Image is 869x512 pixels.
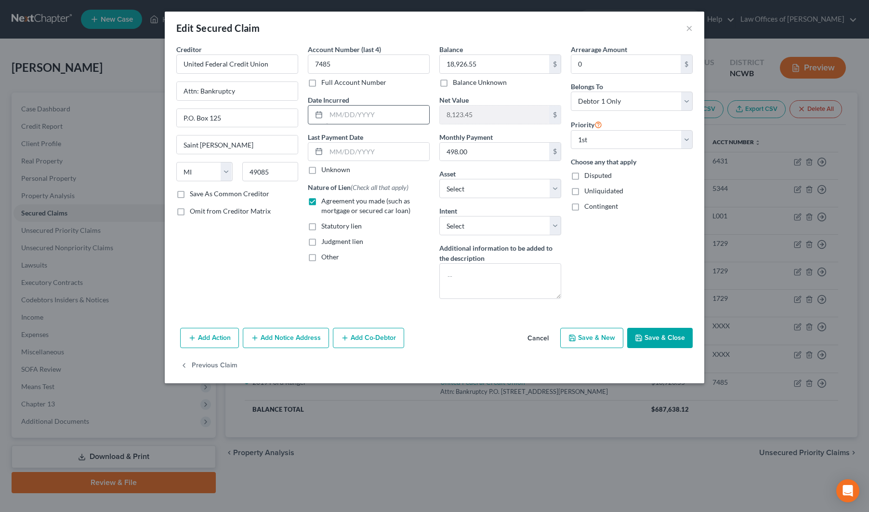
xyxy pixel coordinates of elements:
input: 0.00 [440,143,549,161]
label: Balance [439,44,463,54]
label: Additional information to be added to the description [439,243,561,263]
label: Account Number (last 4) [308,44,381,54]
label: Choose any that apply [571,157,693,167]
label: Arrearage Amount [571,44,627,54]
span: Omit from Creditor Matrix [190,207,271,215]
span: Judgment lien [321,237,363,245]
input: Apt, Suite, etc... [177,109,298,127]
label: Balance Unknown [453,78,507,87]
span: Creditor [176,45,202,54]
button: × [686,22,693,34]
span: Disputed [584,171,612,179]
input: 0.00 [440,106,549,124]
span: Contingent [584,202,618,210]
div: $ [681,55,692,73]
input: Enter zip... [242,162,299,181]
label: Intent [439,206,457,216]
label: Net Value [439,95,469,105]
input: XXXX [308,54,430,74]
button: Add Action [180,328,239,348]
div: Open Intercom Messenger [836,479,859,502]
span: (Check all that apply) [351,183,408,191]
label: Unknown [321,165,350,175]
div: $ [549,143,561,161]
input: MM/DD/YYYY [326,143,429,161]
label: Save As Common Creditor [190,189,269,199]
input: Enter address... [177,82,298,100]
input: Search creditor by name... [176,54,298,74]
label: Nature of Lien [308,182,408,192]
label: Date Incurred [308,95,349,105]
span: Unliquidated [584,187,623,195]
button: Add Notice Address [243,328,329,348]
div: Edit Secured Claim [176,21,260,35]
label: Last Payment Date [308,132,363,142]
label: Full Account Number [321,78,386,87]
button: Add Co-Debtor [333,328,404,348]
span: Statutory lien [321,222,362,230]
div: $ [549,106,561,124]
button: Cancel [520,329,556,348]
span: Agreement you made (such as mortgage or secured car loan) [321,197,410,215]
input: Enter city... [177,135,298,154]
button: Save & New [560,328,623,348]
input: 0.00 [571,55,681,73]
label: Priority [571,119,602,130]
span: Asset [439,170,456,178]
button: Save & Close [627,328,693,348]
label: Monthly Payment [439,132,493,142]
input: 0.00 [440,55,549,73]
span: Other [321,253,339,261]
input: MM/DD/YYYY [326,106,429,124]
div: $ [549,55,561,73]
span: Belongs To [571,82,603,91]
button: Previous Claim [180,356,237,376]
